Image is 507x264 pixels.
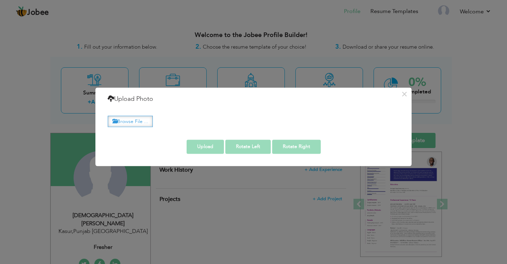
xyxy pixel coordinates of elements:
button: Rotate Right [272,140,321,154]
label: Browse File ... [108,116,153,127]
button: × [399,88,410,100]
h4: Upload Photo [108,94,153,104]
button: Rotate Left [225,140,271,154]
button: Upload [187,140,224,154]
